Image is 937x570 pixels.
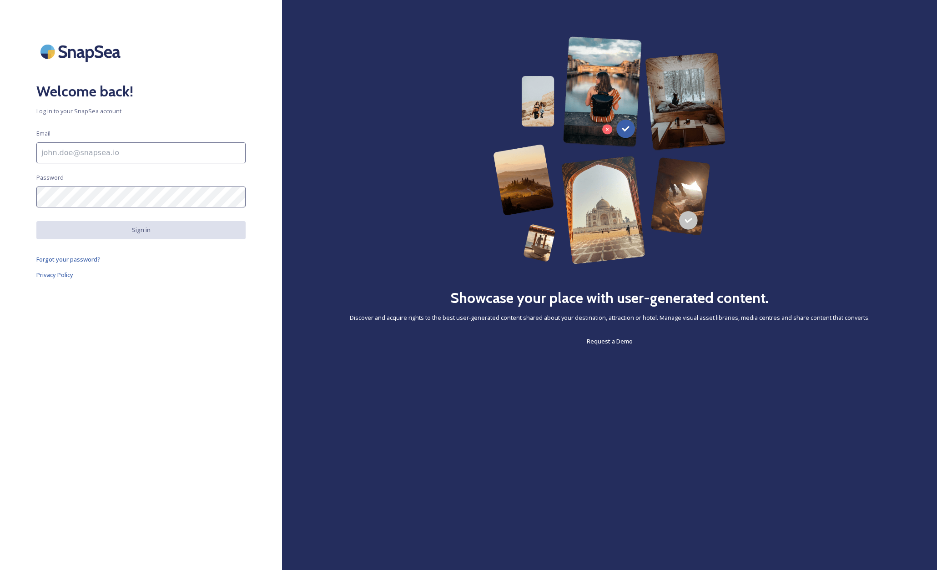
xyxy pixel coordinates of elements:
span: Forgot your password? [36,255,101,263]
img: 63b42ca75bacad526042e722_Group%20154-p-800.png [493,36,725,264]
a: Privacy Policy [36,269,246,280]
input: john.doe@snapsea.io [36,142,246,163]
h2: Welcome back! [36,81,246,102]
span: Privacy Policy [36,271,73,279]
img: SnapSea Logo [36,36,127,67]
a: Forgot your password? [36,254,246,265]
h2: Showcase your place with user-generated content. [450,287,769,309]
a: Request a Demo [587,336,633,347]
span: Request a Demo [587,337,633,345]
span: Password [36,173,64,182]
span: Email [36,129,50,138]
button: Sign in [36,221,246,239]
span: Log in to your SnapSea account [36,107,246,116]
span: Discover and acquire rights to the best user-generated content shared about your destination, att... [350,313,870,322]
